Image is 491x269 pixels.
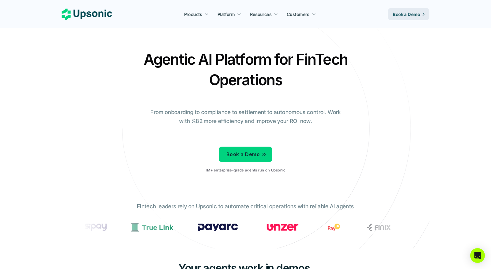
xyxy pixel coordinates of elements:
[470,248,485,263] div: Open Intercom Messenger
[287,11,310,17] p: Customers
[250,11,272,17] p: Resources
[226,150,260,159] p: Book a Demo
[217,11,235,17] p: Platform
[137,202,354,211] p: Fintech leaders rely on Upsonic to automate critical operations with reliable AI agents
[138,49,353,90] h2: Agentic AI Platform for FinTech Operations
[206,168,285,172] p: 1M+ enterprise-grade agents run on Upsonic
[388,8,429,20] a: Book a Demo
[393,11,420,17] p: Book a Demo
[146,108,345,126] p: From onboarding to compliance to settlement to autonomous control. Work with %82 more efficiency ...
[180,9,212,20] a: Products
[184,11,202,17] p: Products
[219,147,272,162] a: Book a Demo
